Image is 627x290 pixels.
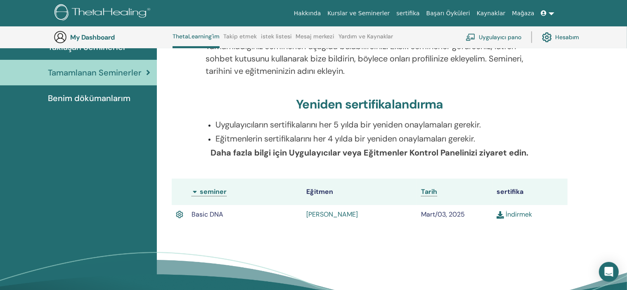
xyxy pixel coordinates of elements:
[417,205,492,224] td: Mart/03, 2025
[421,187,437,196] a: Tarih
[497,211,504,219] img: download.svg
[306,210,358,219] a: [PERSON_NAME]
[599,262,619,282] div: Open Intercom Messenger
[324,6,393,21] a: Kurslar ve Seminerler
[473,6,509,21] a: Kaynaklar
[542,28,579,46] a: Hesabım
[466,28,521,46] a: Uygulayıcı pano
[302,179,417,205] th: Eğitmen
[173,33,220,48] a: ThetaLearning'im
[54,31,67,44] img: generic-user-icon.jpg
[206,40,533,77] p: Tamamladığınız seminerleri aşağıda bulabilirsiniz. Eksik seminerler görürseniz, lütfen sohbet kut...
[48,92,130,104] span: Benim dökümanlarım
[192,210,223,219] span: Basic DNA
[492,179,568,205] th: sertifika
[261,33,292,46] a: istek listesi
[509,6,537,21] a: Mağaza
[542,30,552,44] img: cog.svg
[423,6,473,21] a: Başarı Öyküleri
[215,132,533,145] p: Eğitmenlerin sertifikalarını her 4 yılda bir yeniden onaylamaları gerekir.
[211,147,528,158] b: Daha fazla bilgi için Uygulayıcılar veya Eğitmenler Kontrol Panelinizi ziyaret edin.
[497,210,532,219] a: İndirmek
[54,4,153,23] img: logo.png
[296,97,443,112] h3: Yeniden sertifikalandırma
[176,209,183,220] img: Active Certificate
[338,33,393,46] a: Yardım ve Kaynaklar
[393,6,423,21] a: sertifika
[291,6,324,21] a: Hakkında
[215,118,533,131] p: Uygulayıcıların sertifikalarını her 5 yılda bir yeniden onaylamaları gerekir.
[296,33,335,46] a: Mesaj merkezi
[48,66,142,79] span: Tamamlanan Seminerler
[224,33,257,46] a: Takip etmek
[466,33,476,41] img: chalkboard-teacher.svg
[70,33,153,41] h3: My Dashboard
